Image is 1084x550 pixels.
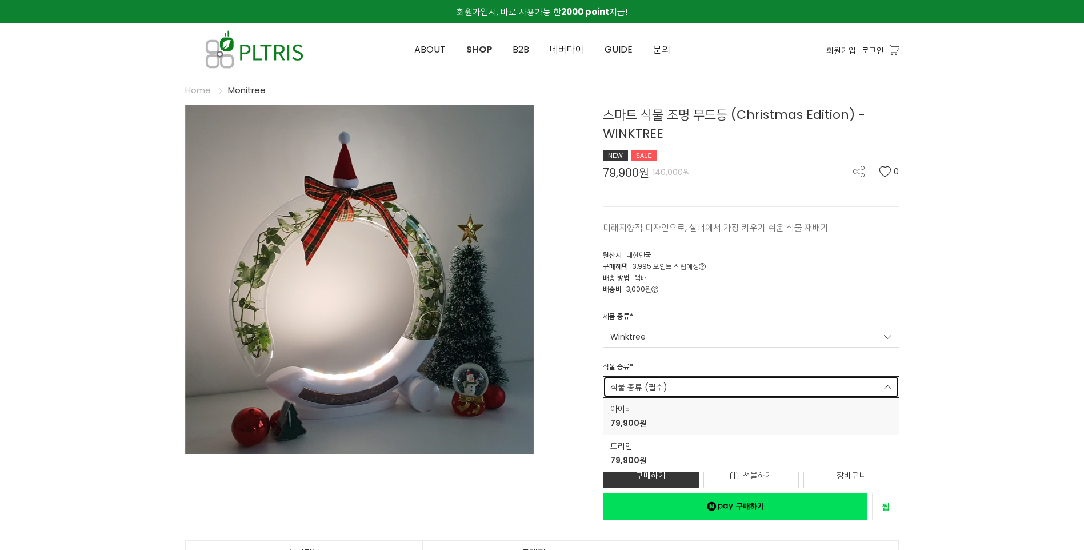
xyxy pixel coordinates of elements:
[603,361,633,376] div: 식물 종류
[626,284,658,294] span: 3,000원
[603,326,899,348] a: Winktree
[603,311,633,326] div: 제품 종류
[610,403,647,415] span: 아이비
[594,24,643,75] a: GUIDE
[603,105,899,162] div: 스마트 식물 조명 무드등 (Christmas Edition) - WINKTREE
[603,398,899,435] a: 아이비79,900원
[862,44,884,57] a: 로그인
[605,43,633,56] span: GUIDE
[561,6,609,18] strong: 2000 point
[653,43,670,56] span: 문의
[879,166,899,177] button: 0
[539,24,594,75] a: 네버다이
[603,435,899,472] a: 트리안79,900원
[743,469,773,481] span: 선물하기
[633,261,706,271] span: 3,995 포인트 적립예정
[457,6,627,18] span: 회원가입시, 바로 사용가능 한 지급!
[803,462,899,488] a: 장바구니
[502,24,539,75] a: B2B
[610,417,647,429] strong: 79,900원
[404,24,456,75] a: ABOUT
[603,261,628,271] span: 구매혜택
[826,44,856,57] a: 회원가입
[466,43,492,56] span: SHOP
[456,24,502,75] a: SHOP
[643,24,681,75] a: 문의
[603,273,630,282] span: 배송 방법
[603,462,699,488] a: 구매하기
[550,43,584,56] span: 네버다이
[603,250,622,260] span: 원산지
[703,462,799,488] a: 선물하기
[603,284,622,294] span: 배송비
[626,250,651,260] span: 대한민국
[653,166,690,178] span: 140,000원
[414,43,446,56] span: ABOUT
[610,455,647,466] strong: 79,900원
[228,84,266,96] a: Monitree
[603,221,899,234] p: 미래지향적 디자인으로, 실내에서 가장 키우기 쉬운 식물 재배기
[634,273,647,282] span: 택배
[603,167,649,178] span: 79,900원
[513,43,529,56] span: B2B
[631,150,657,161] div: SALE
[185,84,211,96] a: Home
[872,493,899,520] a: 새창
[610,440,647,452] span: 트리안
[603,493,867,520] a: 새창
[603,150,628,161] div: NEW
[603,376,899,398] a: 식물 종류 (필수)
[894,166,899,177] span: 0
